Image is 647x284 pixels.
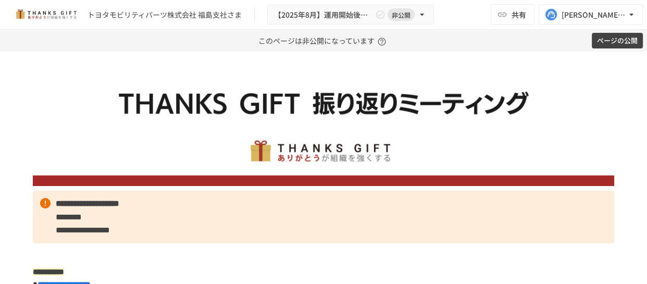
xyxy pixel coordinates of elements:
[33,41,614,186] img: ywjCEzGaDRs6RHkpXm6202453qKEghjSpJ0uwcQsaCz
[258,30,389,52] p: このページは非公開になっています
[539,4,643,25] button: [PERSON_NAME][EMAIL_ADDRESS][DOMAIN_NAME]
[267,5,434,25] button: 【2025年8月】運用開始後振り返りミーティング非公開
[274,8,373,21] span: 【2025年8月】運用開始後振り返りミーティング
[562,8,626,21] div: [PERSON_NAME][EMAIL_ADDRESS][DOMAIN_NAME]
[13,6,79,23] img: mMP1OxWUAhQbsRWCurg7vIHe5HqDpP7qZo7fRoNLXQh
[512,9,526,20] span: 共有
[88,9,242,20] div: トヨタモビリティパーツ株式会社 福島支社さま
[491,4,534,25] button: 共有
[592,33,643,49] button: ページの公開
[388,9,415,20] span: 非公開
